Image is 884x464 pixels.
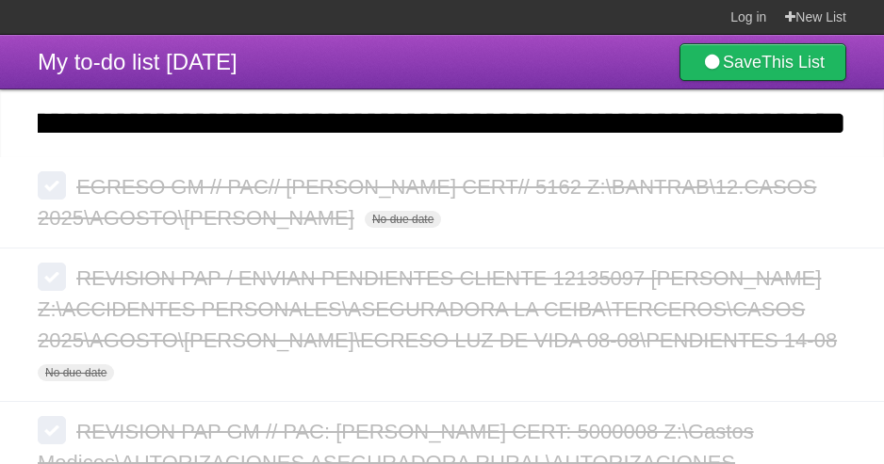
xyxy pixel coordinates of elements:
[679,43,846,81] a: SaveThis List
[38,266,842,352] span: REVISION PAP / ENVIAN PENDIENTES CLIENTE 12135097 [PERSON_NAME] Z:\ACCIDENTES PERSONALES\ASEGURAD...
[365,211,441,228] span: No due date
[38,263,66,291] label: Done
[761,53,825,72] b: This List
[38,171,66,200] label: Done
[38,416,66,444] label: Done
[38,175,816,230] span: EGRESO GM // PAC// [PERSON_NAME] CERT// 5162 Z:\BANTRAB\12.CASOS 2025\AGOSTO\[PERSON_NAME]
[38,49,237,74] span: My to-do list [DATE]
[38,364,114,381] span: No due date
